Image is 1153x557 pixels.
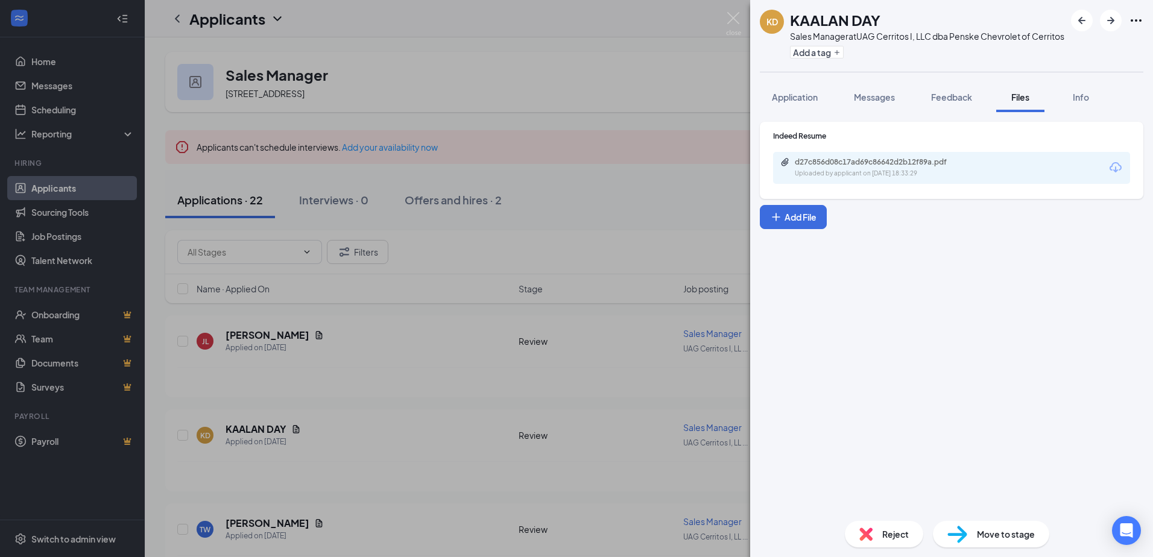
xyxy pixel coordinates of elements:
button: ArrowLeftNew [1071,10,1093,31]
a: Paperclipd27c856d08c17ad69c86642d2b12f89a.pdfUploaded by applicant on [DATE] 18:33:29 [780,157,976,178]
svg: Plus [833,49,841,56]
svg: Ellipses [1129,13,1143,28]
button: ArrowRight [1100,10,1122,31]
svg: Plus [770,211,782,223]
div: KD [766,16,778,28]
div: Uploaded by applicant on [DATE] 18:33:29 [795,169,976,178]
span: Feedback [931,92,972,102]
span: Application [772,92,818,102]
svg: Download [1108,160,1123,175]
span: Info [1073,92,1089,102]
span: Messages [854,92,895,102]
span: Move to stage [977,527,1035,541]
span: Files [1011,92,1029,102]
svg: Paperclip [780,157,790,167]
svg: ArrowLeftNew [1075,13,1089,28]
svg: ArrowRight [1104,13,1118,28]
button: PlusAdd a tag [790,46,844,58]
h1: KAALAN DAY [790,10,880,30]
span: Reject [882,527,909,541]
div: Indeed Resume [773,131,1130,141]
div: Open Intercom Messenger [1112,516,1141,545]
div: Sales Manager at UAG Cerritos I, LLC dba Penske Chevrolet of Cerritos [790,30,1064,42]
button: Add FilePlus [760,205,827,229]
